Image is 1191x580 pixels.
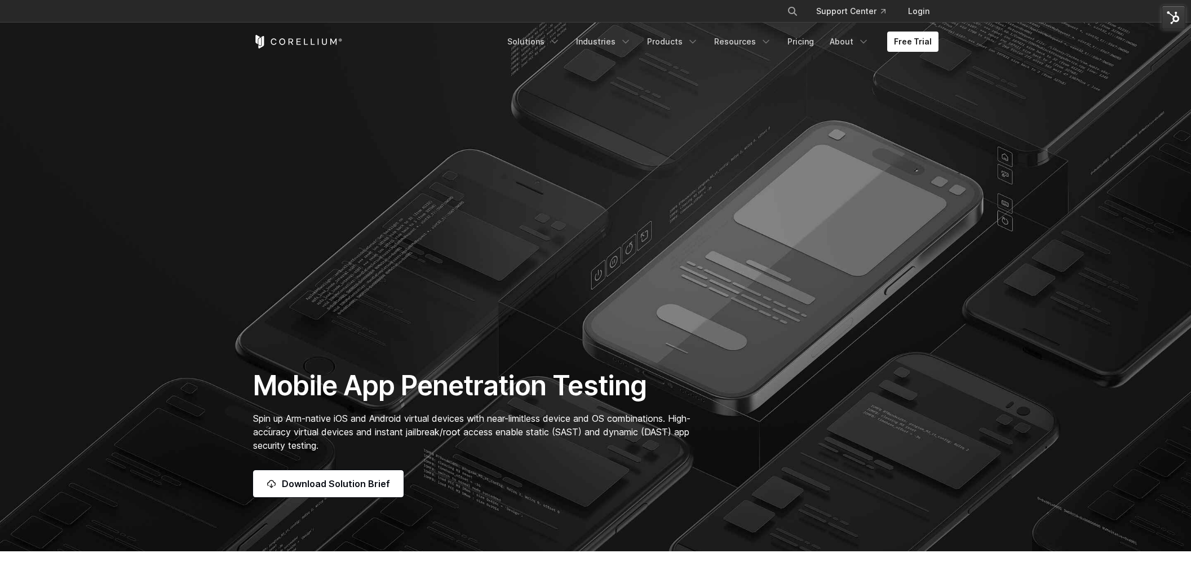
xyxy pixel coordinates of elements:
span: Download Solution Brief [282,477,390,490]
a: Free Trial [887,32,938,52]
a: About [823,32,876,52]
a: Support Center [807,1,895,21]
a: Products [640,32,705,52]
img: HubSpot Tools Menu Toggle [1162,6,1185,29]
a: Download Solution Brief [253,470,404,497]
a: Industries [569,32,638,52]
a: Solutions [501,32,567,52]
span: Spin up Arm-native iOS and Android virtual devices with near-limitless device and OS combinations... [253,413,690,451]
a: Resources [707,32,778,52]
h1: Mobile App Penetration Testing [253,369,702,403]
a: Corellium Home [253,35,343,48]
div: Navigation Menu [501,32,938,52]
a: Pricing [781,32,821,52]
a: Login [899,1,938,21]
div: Navigation Menu [773,1,938,21]
button: Search [782,1,803,21]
